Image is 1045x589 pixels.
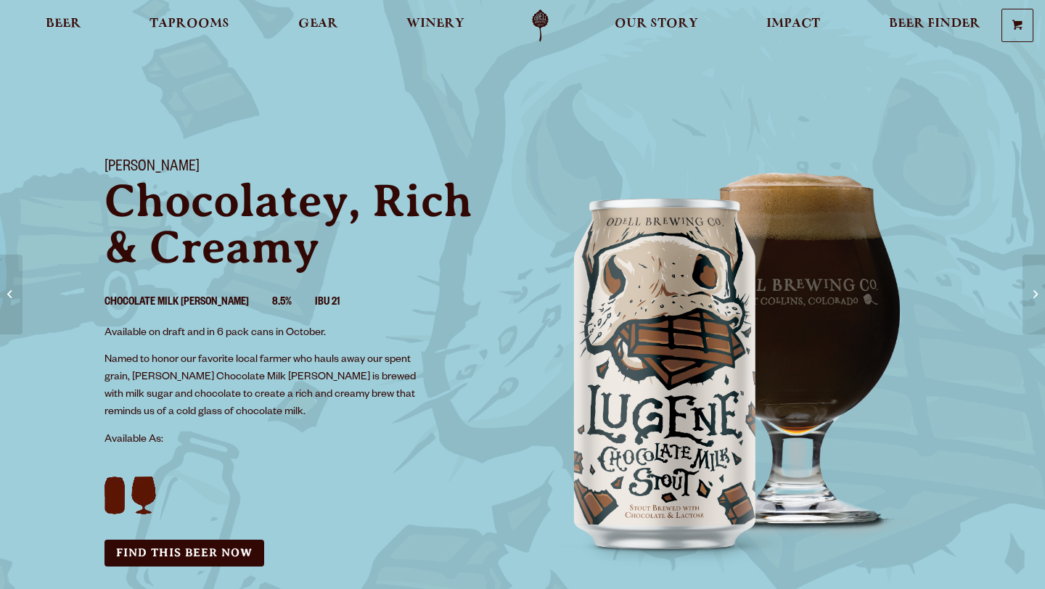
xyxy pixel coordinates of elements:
li: 8.5% [272,294,315,313]
a: Odell Home [513,9,567,42]
a: Our Story [605,9,708,42]
span: Beer Finder [889,18,980,30]
img: Image of bottle and pour [522,141,958,577]
li: IBU 21 [315,294,363,313]
p: Available on draft and in 6 pack cans in October. [104,325,425,342]
p: Named to honor our favorite local farmer who hauls away our spent grain, [PERSON_NAME] Chocolate ... [104,352,425,421]
a: Beer [36,9,91,42]
span: Beer [46,18,81,30]
span: Winery [406,18,464,30]
p: Available As: [104,432,505,449]
p: Chocolatey, Rich & Creamy [104,178,505,271]
span: Our Story [615,18,698,30]
li: Chocolate Milk [PERSON_NAME] [104,294,272,313]
span: Gear [298,18,338,30]
a: Gear [289,9,348,42]
a: Impact [757,9,829,42]
a: Winery [397,9,474,42]
h1: [PERSON_NAME] [104,159,505,178]
a: Beer Finder [880,9,990,42]
a: Taprooms [140,9,239,42]
a: Find this Beer Now [104,540,264,567]
span: Taprooms [149,18,229,30]
span: Impact [766,18,820,30]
